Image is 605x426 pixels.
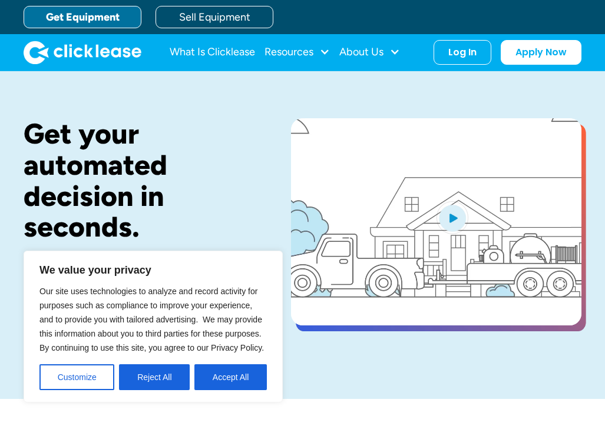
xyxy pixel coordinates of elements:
div: About Us [339,41,400,64]
a: Sell Equipment [156,6,273,28]
a: Get Equipment [24,6,141,28]
a: open lightbox [291,118,581,325]
div: Log In [448,46,477,58]
div: We value your privacy [24,251,283,402]
span: Our site uses technologies to analyze and record activity for purposes such as compliance to impr... [39,287,264,352]
a: home [24,41,141,64]
button: Accept All [194,364,267,390]
button: Reject All [119,364,190,390]
a: What Is Clicklease [170,41,255,64]
button: Customize [39,364,114,390]
a: Apply Now [501,40,581,65]
h1: Get your automated decision in seconds. [24,118,253,242]
p: We value your privacy [39,263,267,277]
div: Resources [265,41,330,64]
img: Clicklease logo [24,41,141,64]
img: Blue play button logo on a light blue circular background [437,201,468,234]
